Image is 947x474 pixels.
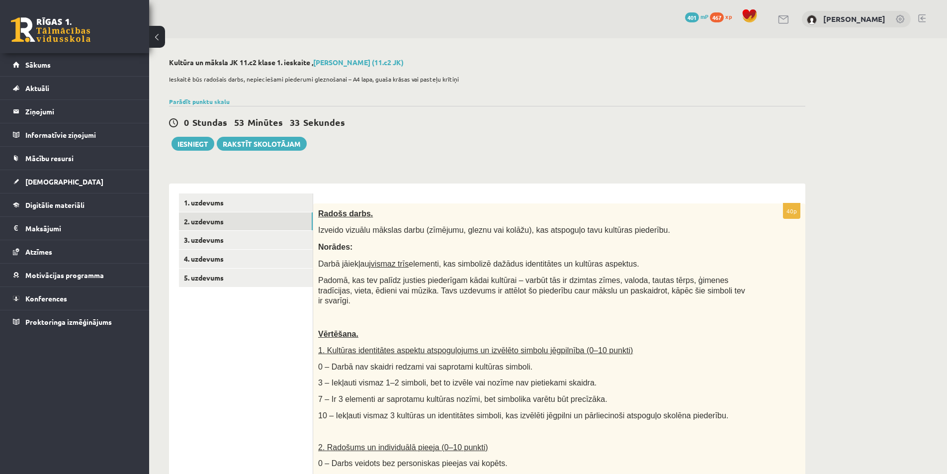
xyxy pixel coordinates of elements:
[318,363,532,371] span: 0 – Darbā nav skaidri redzami vai saprotami kultūras simboli.
[290,116,300,128] span: 33
[318,226,670,234] span: Izveido vizuālu mākslas darbu (zīmējumu, gleznu vai kolāžu), kas atspoguļo tavu kultūras piederību.
[13,217,137,240] a: Maksājumi
[318,459,508,468] span: 0 – Darbs veidots bez personiskas pieejas vai kopēts.
[823,14,885,24] a: [PERSON_NAME]
[318,276,745,305] span: Padomā, kas tev palīdz justies piederīgam kādai kultūrai – varbūt tās ir dzimtas zīmes, valoda, t...
[179,193,313,212] a: 1. uzdevums
[248,116,283,128] span: Minūtes
[179,212,313,231] a: 2. uzdevums
[25,294,67,303] span: Konferences
[371,260,409,268] u: vismaz trīs
[217,137,307,151] a: Rakstīt skolotājam
[25,84,49,93] span: Aktuāli
[13,264,137,286] a: Motivācijas programma
[25,247,52,256] span: Atzīmes
[179,231,313,249] a: 3. uzdevums
[11,17,90,42] a: Rīgas 1. Tālmācības vidusskola
[318,443,488,452] span: 2. Radošums un individuālā pieeja (0–10 punkti)
[169,97,230,105] a: Parādīt punktu skalu
[169,58,805,67] h2: Kultūra un māksla JK 11.c2 klase 1. ieskaite ,
[25,100,137,123] legend: Ziņojumi
[13,287,137,310] a: Konferences
[13,147,137,170] a: Mācību resursi
[13,170,137,193] a: [DEMOGRAPHIC_DATA]
[25,200,85,209] span: Digitālie materiāli
[25,154,74,163] span: Mācību resursi
[783,203,800,219] p: 40p
[318,209,373,218] span: Radošs darbs.
[25,177,103,186] span: [DEMOGRAPHIC_DATA]
[13,193,137,216] a: Digitālie materiāli
[710,12,737,20] a: 467 xp
[25,271,104,280] span: Motivācijas programma
[25,217,137,240] legend: Maksājumi
[184,116,189,128] span: 0
[318,379,597,387] span: 3 – Iekļauti vismaz 1–2 simboli, bet to izvēle vai nozīme nav pietiekami skaidra.
[685,12,708,20] a: 401 mP
[179,250,313,268] a: 4. uzdevums
[179,269,313,287] a: 5. uzdevums
[303,116,345,128] span: Sekundes
[710,12,724,22] span: 467
[13,240,137,263] a: Atzīmes
[25,60,51,69] span: Sākums
[318,243,352,251] span: Norādes:
[807,15,817,25] img: Kristers Omiks
[169,75,800,84] p: Ieskaitē būs radošais darbs, nepieciešami piederumi gleznošanai – A4 lapa, guaša krāsas vai paste...
[13,53,137,76] a: Sākums
[318,411,728,420] span: 10 – Iekļauti vismaz 3 kultūras un identitātes simboli, kas izvēlēti jēgpilni un pārliecinoši ats...
[318,395,607,403] span: 7 – Ir 3 elementi ar saprotamu kultūras nozīmi, bet simbolika varētu būt precīzāka.
[25,317,112,326] span: Proktoringa izmēģinājums
[234,116,244,128] span: 53
[25,123,137,146] legend: Informatīvie ziņojumi
[318,330,358,338] span: Vērtēšana.
[192,116,227,128] span: Stundas
[313,58,404,67] a: [PERSON_NAME] (11.c2 JK)
[725,12,732,20] span: xp
[172,137,214,151] button: Iesniegt
[13,310,137,333] a: Proktoringa izmēģinājums
[13,123,137,146] a: Informatīvie ziņojumi
[13,100,137,123] a: Ziņojumi
[13,77,137,99] a: Aktuāli
[318,346,633,355] span: 1. Kultūras identitātes aspektu atspoguļojums un izvēlēto simbolu jēgpilnība (0–10 punkti)
[700,12,708,20] span: mP
[318,260,639,268] span: Darbā jāiekļauj elementi, kas simbolizē dažādus identitātes un kultūras aspektus.
[685,12,699,22] span: 401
